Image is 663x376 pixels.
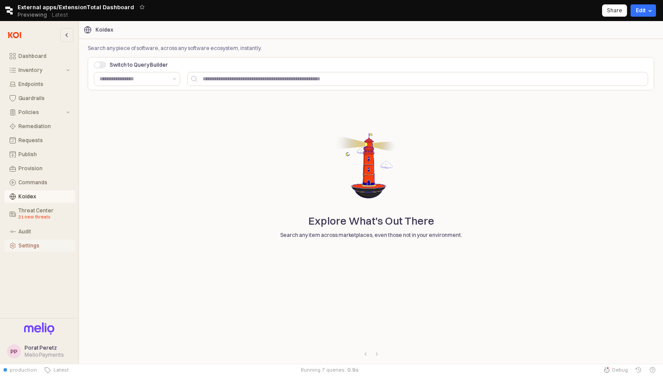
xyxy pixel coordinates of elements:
button: Debug [600,364,631,376]
button: Share app [602,4,627,17]
span: Switch to Query Builder [110,61,168,68]
span: Porat Peretz [25,344,57,351]
button: Latest [40,364,72,376]
nav: Pagination [88,349,654,359]
p: Search any piece of software, across any software ecosystem, instantly. [88,44,384,52]
button: Policies [4,106,75,118]
span: 0.9 s [347,366,359,373]
div: Provision [18,165,70,172]
button: Settings [4,240,75,252]
button: Commands [4,176,75,189]
span: Latest [51,366,69,373]
button: Releases and History [47,9,73,21]
span: Debug [612,366,628,373]
button: Threat Center [4,204,75,224]
div: Policies [18,109,64,115]
button: Help [645,364,659,376]
p: Latest [52,11,68,18]
div: Remediation [18,123,70,129]
div: Dashboard [18,53,70,59]
div: 21 new threats [18,214,70,221]
div: Guardrails [18,95,70,101]
div: Settings [18,243,70,249]
button: PP [7,344,21,358]
p: Explore What's Out There [308,213,434,229]
div: Requests [18,137,70,143]
div: Koidex [96,27,113,33]
div: Running 7 queries: [301,366,346,373]
button: Guardrails [4,92,75,104]
div: Previewing Latest [18,9,73,21]
span: Previewing [18,11,47,19]
p: Search any item across marketplaces, even those not in your environment. [248,231,494,239]
div: Publish [18,151,70,158]
button: Remediation [4,120,75,132]
button: Edit [631,4,656,17]
div: PP [11,347,18,356]
div: Audit [18,229,70,235]
div: Inventory [18,67,64,73]
button: Koidex [4,190,75,203]
div: Koidex [18,193,70,200]
button: History [631,364,645,376]
div: Commands [18,179,70,186]
button: Add app to favorites [138,3,146,11]
span: production [10,366,37,373]
button: Provision [4,162,75,175]
div: Endpoints [18,81,70,87]
span: External apps/ExtensionTotal Dashboard [18,3,134,11]
button: Endpoints [4,78,75,90]
button: Requests [4,134,75,147]
div: Threat Center [18,208,70,221]
button: Show suggestions [169,72,180,86]
button: Dashboard [4,50,75,62]
button: Inventory [4,64,75,76]
main: App Frame [79,21,663,364]
button: Audit [4,226,75,238]
button: Publish [4,148,75,161]
p: Share [607,7,622,14]
div: Melio Payments [25,351,64,358]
